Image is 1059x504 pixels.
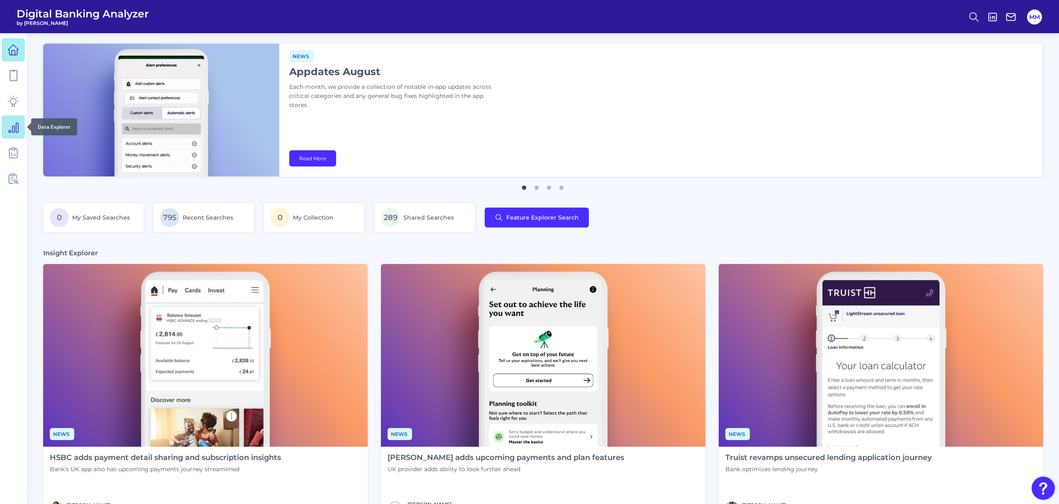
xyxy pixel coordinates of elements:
[388,428,412,440] span: News
[485,208,589,228] button: Feature Explorer Search
[154,203,254,232] a: 795Recent Searches
[50,430,74,438] a: News
[50,208,69,227] span: 0
[289,150,336,166] a: Read More
[388,453,624,462] h4: [PERSON_NAME] adds upcoming payments and plan features
[532,181,541,190] button: 2
[289,83,497,110] p: Each month, we provide a collection of notable in-app updates across critical categories and any ...
[725,428,750,440] span: News
[403,214,454,221] span: Shared Searches
[183,214,233,221] span: Recent Searches
[725,453,932,462] h4: Truist revamps unsecured lending application journey
[289,50,314,62] span: News
[43,249,98,257] h3: Insight Explorer
[381,264,705,447] img: News - Phone (4).png
[545,181,553,190] button: 3
[50,428,74,440] span: News
[374,203,475,232] a: 289Shared Searches
[264,203,364,232] a: 0My Collection
[289,52,314,60] a: News
[557,181,566,190] button: 4
[271,208,290,227] span: 0
[388,465,624,473] p: UK provider adds ability to look further ahead
[725,465,932,473] p: Bank optimizes lending journey
[506,214,579,221] span: Feature Explorer Search
[17,7,149,20] span: Digital Banking Analyzer
[1032,477,1055,500] button: Open Resource Center
[293,214,334,221] span: My Collection
[43,264,368,447] img: News - Phone.png
[31,118,77,135] div: Data Explorer
[381,208,400,227] span: 289
[160,208,179,227] span: 795
[388,430,412,438] a: News
[725,430,750,438] a: News
[289,66,497,78] h1: Appdates August
[17,20,149,26] span: by [PERSON_NAME]
[43,44,279,176] img: bannerImg
[50,453,281,462] h4: HSBC adds payment detail sharing and subscription insights
[520,181,528,190] button: 1
[719,264,1043,447] img: News - Phone (3).png
[1027,10,1042,24] button: MM
[50,465,281,473] p: Bank’s UK app also has upcoming payments journey streamlined
[43,203,144,232] a: 0My Saved Searches
[72,214,130,221] span: My Saved Searches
